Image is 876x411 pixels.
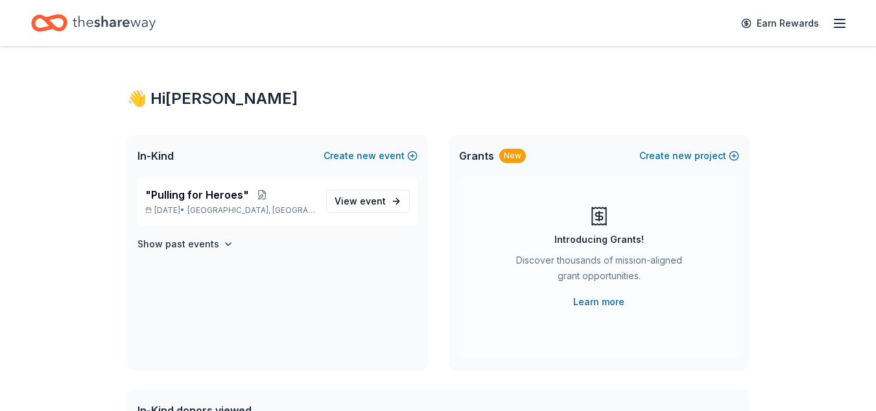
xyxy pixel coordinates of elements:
[554,232,644,247] div: Introducing Grants!
[511,253,687,289] div: Discover thousands of mission-aligned grant opportunities.
[31,8,156,38] a: Home
[639,148,739,164] button: Createnewproject
[335,193,386,209] span: View
[573,294,624,310] a: Learn more
[187,205,315,216] span: [GEOGRAPHIC_DATA], [GEOGRAPHIC_DATA]
[145,187,249,203] span: "Pulling for Heroes"
[459,148,494,164] span: Grants
[360,195,386,206] span: event
[137,148,174,164] span: In-Kind
[137,236,233,252] button: Show past events
[357,148,376,164] span: new
[127,88,750,109] div: 👋 Hi [PERSON_NAME]
[324,148,418,164] button: Createnewevent
[326,190,410,213] a: View event
[733,12,827,35] a: Earn Rewards
[145,205,316,216] p: [DATE] •
[137,236,219,252] h4: Show past events
[499,149,526,163] div: New
[672,148,692,164] span: new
